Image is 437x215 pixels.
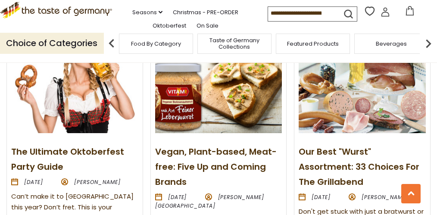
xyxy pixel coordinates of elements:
span: [PERSON_NAME] [362,193,408,201]
a: Beverages [376,41,407,47]
span: [PERSON_NAME][GEOGRAPHIC_DATA] [155,193,265,209]
a: Food By Category [131,41,181,47]
time: [DATE] [312,193,331,201]
time: [DATE] [168,193,187,201]
a: The Ultimate Oktoberfest Party Guide [11,146,124,173]
a: Christmas - PRE-ORDER [173,8,238,17]
a: Vegan, Plant-based, Meat-free: Five Up and Coming Brands [155,146,277,188]
a: Taste of Germany Collections [200,37,269,50]
a: Seasons [132,8,162,17]
a: On Sale [197,21,218,31]
a: Featured Products [287,41,339,47]
img: previous arrow [103,35,120,52]
img: next arrow [420,35,437,52]
img: Vegan, Plant-based, Meat-free: Five Up and Coming Brands [155,38,282,133]
a: Our Best "Wurst" Assortment: 33 Choices For The Grillabend [299,146,419,188]
time: [DATE] [24,178,43,186]
img: Our Best "Wurst" Assortment: 33 Choices For The Grillabend [299,38,426,133]
img: The Ultimate Oktoberfest Party Guide [11,38,138,133]
span: [PERSON_NAME] [74,178,121,186]
a: Oktoberfest [153,21,186,31]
